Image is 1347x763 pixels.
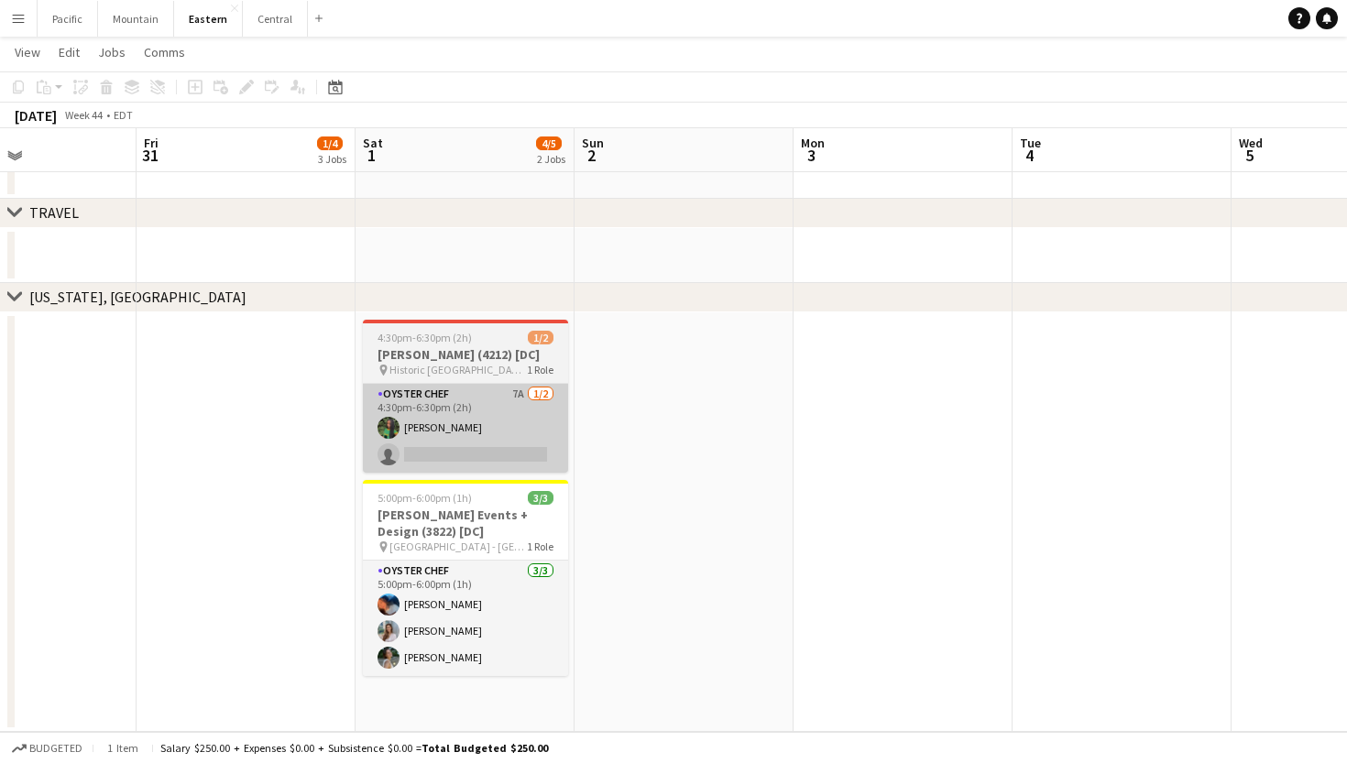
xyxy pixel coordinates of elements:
[801,135,825,151] span: Mon
[528,491,553,505] span: 3/3
[7,40,48,64] a: View
[363,135,383,151] span: Sat
[174,1,243,37] button: Eastern
[144,44,185,60] span: Comms
[363,480,568,676] app-job-card: 5:00pm-6:00pm (1h)3/3[PERSON_NAME] Events + Design (3822) [DC] [GEOGRAPHIC_DATA] - [GEOGRAPHIC_DA...
[15,106,57,125] div: [DATE]
[160,741,548,755] div: Salary $250.00 + Expenses $0.00 + Subsistence $0.00 =
[101,741,145,755] span: 1 item
[1236,145,1263,166] span: 5
[98,44,126,60] span: Jobs
[363,507,568,540] h3: [PERSON_NAME] Events + Design (3822) [DC]
[389,540,527,553] span: [GEOGRAPHIC_DATA] - [GEOGRAPHIC_DATA]
[29,288,246,306] div: [US_STATE], [GEOGRAPHIC_DATA]
[360,145,383,166] span: 1
[317,136,343,150] span: 1/4
[363,561,568,676] app-card-role: Oyster Chef3/35:00pm-6:00pm (1h)[PERSON_NAME][PERSON_NAME][PERSON_NAME]
[537,152,565,166] div: 2 Jobs
[527,363,553,376] span: 1 Role
[318,152,346,166] div: 3 Jobs
[98,1,174,37] button: Mountain
[243,1,308,37] button: Central
[29,742,82,755] span: Budgeted
[9,738,85,758] button: Budgeted
[141,145,159,166] span: 31
[59,44,80,60] span: Edit
[422,741,548,755] span: Total Budgeted $250.00
[536,136,562,150] span: 4/5
[114,108,133,122] div: EDT
[389,363,527,376] span: Historic [GEOGRAPHIC_DATA] ([GEOGRAPHIC_DATA], [GEOGRAPHIC_DATA])
[527,540,553,553] span: 1 Role
[363,320,568,473] app-job-card: 4:30pm-6:30pm (2h)1/2[PERSON_NAME] (4212) [DC] Historic [GEOGRAPHIC_DATA] ([GEOGRAPHIC_DATA], [GE...
[582,135,604,151] span: Sun
[363,384,568,473] app-card-role: Oyster Chef7A1/24:30pm-6:30pm (2h)[PERSON_NAME]
[363,346,568,363] h3: [PERSON_NAME] (4212) [DC]
[91,40,133,64] a: Jobs
[798,145,825,166] span: 3
[1020,135,1041,151] span: Tue
[15,44,40,60] span: View
[528,331,553,344] span: 1/2
[378,331,472,344] span: 4:30pm-6:30pm (2h)
[29,203,79,222] div: TRAVEL
[144,135,159,151] span: Fri
[51,40,87,64] a: Edit
[60,108,106,122] span: Week 44
[579,145,604,166] span: 2
[1017,145,1041,166] span: 4
[378,491,472,505] span: 5:00pm-6:00pm (1h)
[137,40,192,64] a: Comms
[38,1,98,37] button: Pacific
[1239,135,1263,151] span: Wed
